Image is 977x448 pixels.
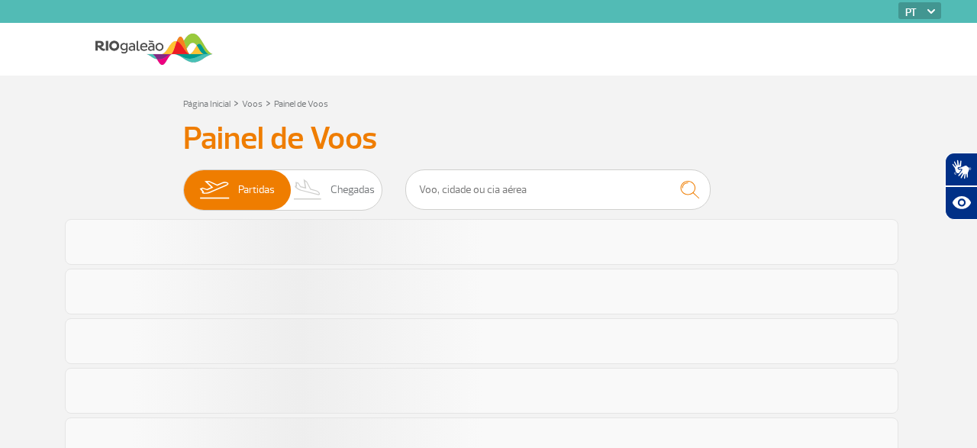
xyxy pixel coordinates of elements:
img: slider-embarque [190,170,238,210]
img: slider-desembarque [285,170,331,210]
a: Painel de Voos [274,98,328,110]
span: Partidas [238,170,275,210]
input: Voo, cidade ou cia aérea [405,169,711,210]
button: Abrir recursos assistivos. [945,186,977,220]
h3: Painel de Voos [183,120,794,158]
span: Chegadas [331,170,375,210]
a: Voos [242,98,263,110]
a: Página Inicial [183,98,231,110]
a: > [266,94,271,111]
button: Abrir tradutor de língua de sinais. [945,153,977,186]
div: Plugin de acessibilidade da Hand Talk. [945,153,977,220]
a: > [234,94,239,111]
